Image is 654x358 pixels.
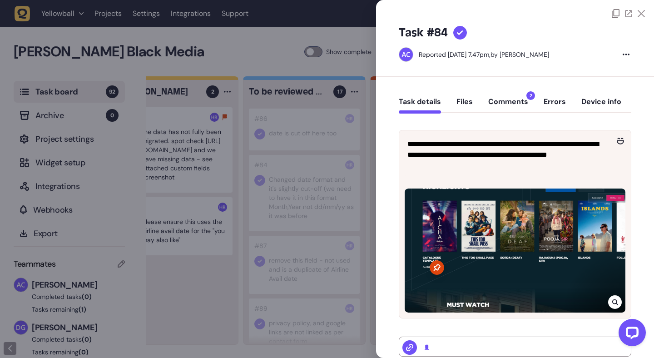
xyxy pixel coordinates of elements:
[544,97,566,114] button: Errors
[399,25,448,40] h5: Task #84
[399,97,441,114] button: Task details
[399,48,413,61] img: Ameet Chohan
[611,315,649,353] iframe: LiveChat chat widget
[488,97,528,114] button: Comments
[419,50,549,59] div: by [PERSON_NAME]
[526,91,535,100] span: 2
[419,50,490,59] div: Reported [DATE] 7.47pm,
[456,97,473,114] button: Files
[581,97,621,114] button: Device info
